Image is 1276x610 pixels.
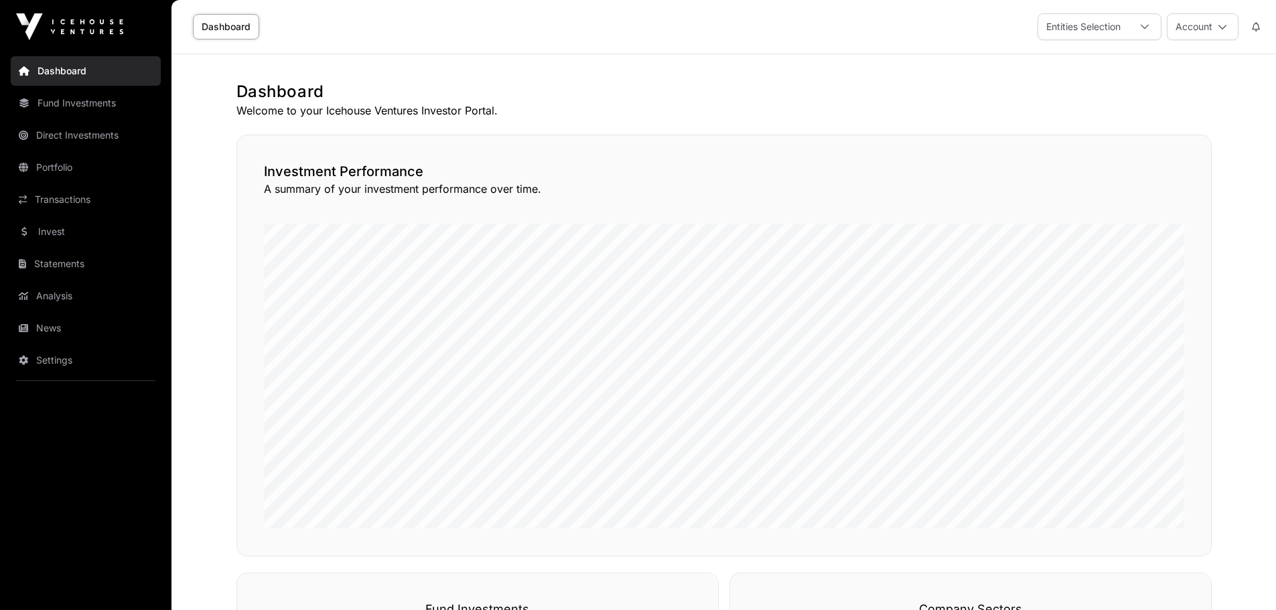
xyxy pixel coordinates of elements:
button: Account [1167,13,1238,40]
a: Direct Investments [11,121,161,150]
p: A summary of your investment performance over time. [264,181,1184,197]
a: Transactions [11,185,161,214]
img: Icehouse Ventures Logo [16,13,123,40]
h1: Dashboard [236,81,1212,102]
p: Welcome to your Icehouse Ventures Investor Portal. [236,102,1212,119]
a: Invest [11,217,161,246]
a: Settings [11,346,161,375]
a: News [11,313,161,343]
div: Entities Selection [1038,14,1129,40]
a: Analysis [11,281,161,311]
a: Statements [11,249,161,279]
a: Dashboard [11,56,161,86]
a: Dashboard [193,14,259,40]
a: Portfolio [11,153,161,182]
a: Fund Investments [11,88,161,118]
h2: Investment Performance [264,162,1184,181]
